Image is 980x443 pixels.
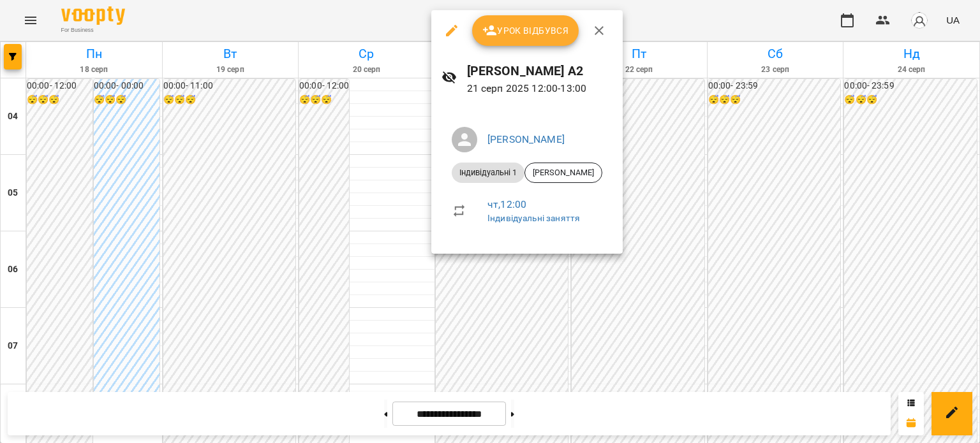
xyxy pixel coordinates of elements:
[482,23,569,38] span: Урок відбувся
[487,213,580,223] a: Індивідуальні заняття
[467,81,612,96] p: 21 серп 2025 12:00 - 13:00
[472,15,579,46] button: Урок відбувся
[467,61,612,81] h6: [PERSON_NAME] А2
[487,198,526,210] a: чт , 12:00
[487,133,565,145] a: [PERSON_NAME]
[524,163,602,183] div: [PERSON_NAME]
[525,167,602,178] span: [PERSON_NAME]
[452,167,524,178] span: Індивідуальні 1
